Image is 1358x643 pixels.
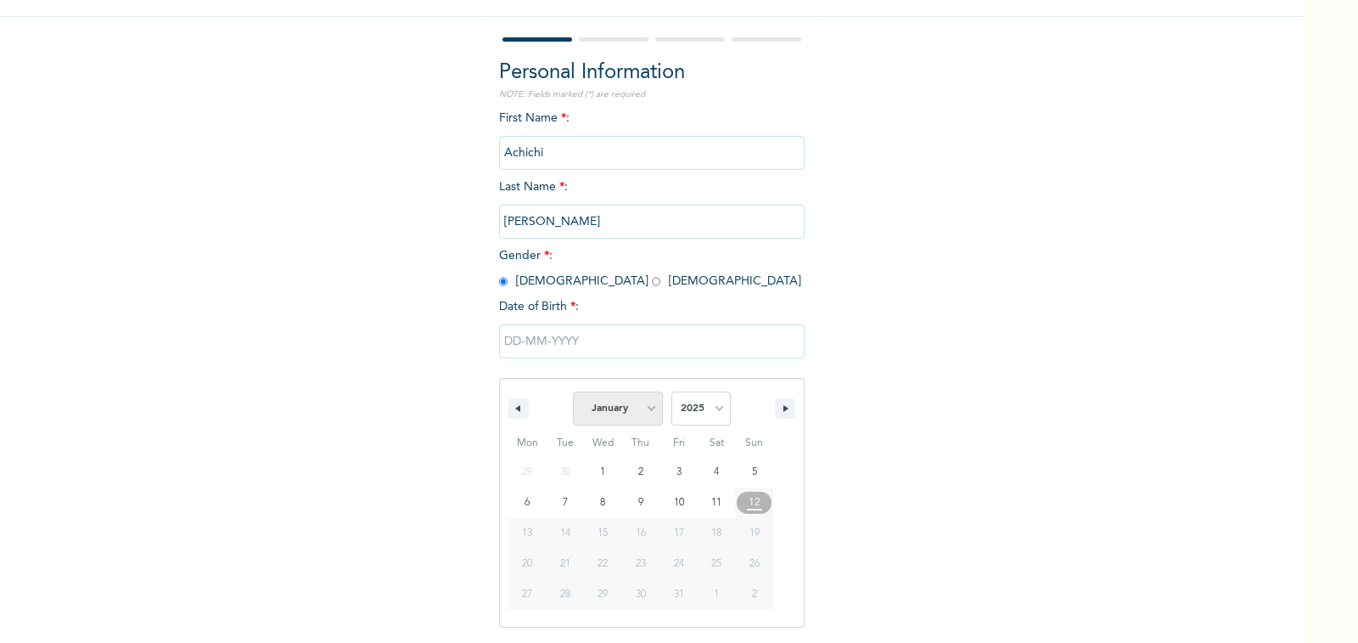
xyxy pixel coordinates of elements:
[522,518,532,549] span: 13
[659,488,698,518] button: 10
[508,488,547,518] button: 6
[638,488,643,518] span: 9
[600,488,605,518] span: 8
[584,430,622,457] span: Wed
[622,488,660,518] button: 9
[622,518,660,549] button: 16
[698,430,736,457] span: Sat
[674,488,684,518] span: 10
[749,488,760,518] span: 12
[735,518,773,549] button: 19
[547,430,585,457] span: Tue
[547,488,585,518] button: 7
[499,181,805,228] span: Last Name :
[598,518,608,549] span: 15
[638,457,643,488] span: 2
[659,457,698,488] button: 3
[508,549,547,579] button: 20
[636,549,646,579] span: 23
[547,579,585,610] button: 28
[584,488,622,518] button: 8
[749,549,760,579] span: 26
[659,579,698,610] button: 31
[584,549,622,579] button: 22
[622,430,660,457] span: Thu
[711,488,721,518] span: 11
[560,518,570,549] span: 14
[600,457,605,488] span: 1
[522,549,532,579] span: 20
[525,488,530,518] span: 6
[598,579,608,610] span: 29
[508,430,547,457] span: Mon
[674,549,684,579] span: 24
[560,549,570,579] span: 21
[499,205,805,239] input: Enter your last name
[547,518,585,549] button: 14
[622,579,660,610] button: 30
[714,457,719,488] span: 4
[711,549,721,579] span: 25
[598,549,608,579] span: 22
[698,488,736,518] button: 11
[584,579,622,610] button: 29
[499,88,805,101] p: NOTE: Fields marked (*) are required
[735,457,773,488] button: 5
[636,518,646,549] span: 16
[735,430,773,457] span: Sun
[508,518,547,549] button: 13
[499,112,805,159] span: First Name :
[659,430,698,457] span: Fri
[711,518,721,549] span: 18
[499,324,805,358] input: DD-MM-YYYY
[752,457,757,488] span: 5
[698,457,736,488] button: 4
[584,457,622,488] button: 1
[674,518,684,549] span: 17
[563,488,568,518] span: 7
[698,549,736,579] button: 25
[749,518,760,549] span: 19
[659,549,698,579] button: 24
[522,579,532,610] span: 27
[508,579,547,610] button: 27
[735,488,773,518] button: 12
[499,250,801,287] span: Gender : [DEMOGRAPHIC_DATA] [DEMOGRAPHIC_DATA]
[659,518,698,549] button: 17
[636,579,646,610] span: 30
[622,457,660,488] button: 2
[560,579,570,610] span: 28
[674,579,684,610] span: 31
[622,549,660,579] button: 23
[547,549,585,579] button: 21
[676,457,682,488] span: 3
[499,136,805,170] input: Enter your first name
[499,298,579,316] span: Date of Birth :
[735,549,773,579] button: 26
[584,518,622,549] button: 15
[698,518,736,549] button: 18
[499,58,805,88] h2: Personal Information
